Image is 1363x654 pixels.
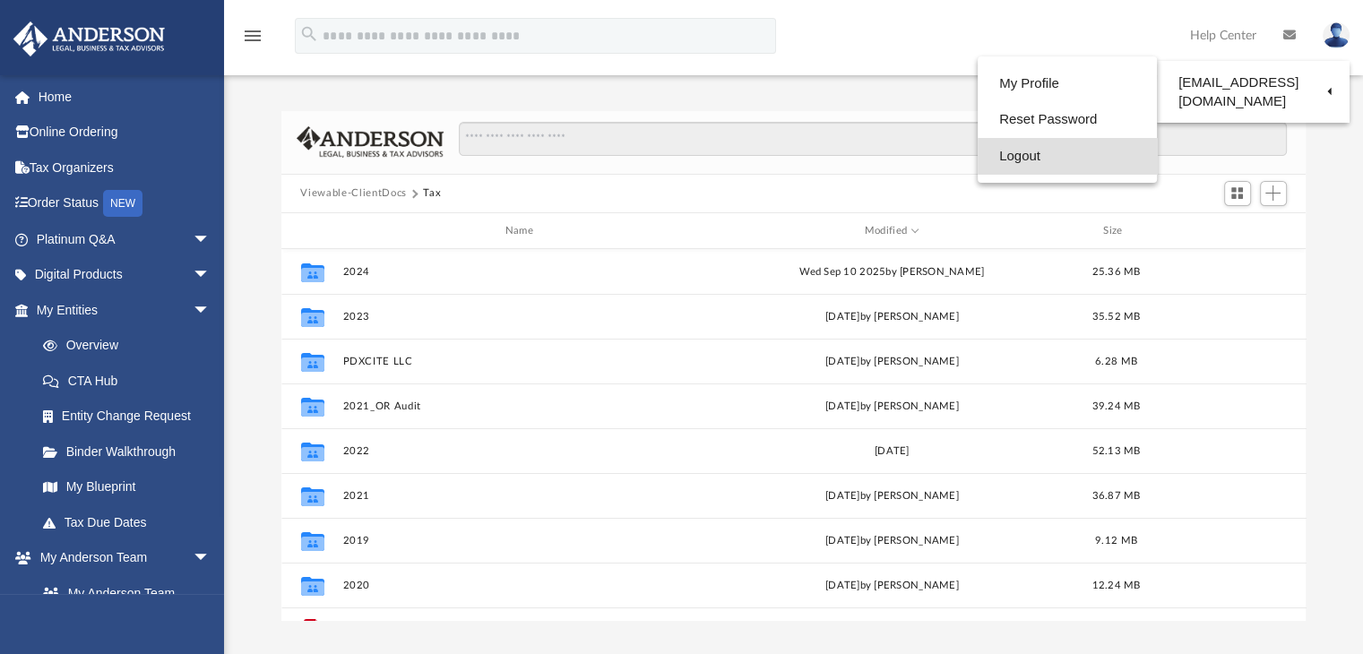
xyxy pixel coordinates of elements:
img: Anderson Advisors Platinum Portal [8,22,170,56]
button: 2023 [342,311,703,323]
div: Name [341,223,703,239]
a: My Blueprint [25,469,229,505]
span: 52.13 MB [1091,446,1140,456]
div: [DATE] by [PERSON_NAME] [712,533,1073,549]
a: My Profile [978,65,1157,102]
a: Home [13,79,237,115]
button: 2021 [342,490,703,502]
a: Digital Productsarrow_drop_down [13,257,237,293]
span: 36.87 MB [1091,491,1140,501]
span: arrow_drop_down [193,292,229,329]
div: [DATE] by [PERSON_NAME] [712,309,1073,325]
div: [DATE] by [PERSON_NAME] [712,488,1073,504]
a: Binder Walkthrough [25,434,237,469]
span: 6.28 MB [1095,357,1137,366]
span: arrow_drop_down [193,221,229,258]
span: 25.36 MB [1091,267,1140,277]
div: [DATE] [712,443,1073,460]
i: search [299,24,319,44]
a: CTA Hub [25,363,237,399]
div: NEW [103,190,142,217]
span: 35.52 MB [1091,312,1140,322]
div: Size [1080,223,1152,239]
a: My Anderson Team [25,575,220,611]
button: 2024 [342,266,703,278]
div: [DATE] by [PERSON_NAME] [712,354,1073,370]
span: 12.24 MB [1091,581,1140,590]
a: Online Ordering [13,115,237,151]
span: arrow_drop_down [193,540,229,577]
div: Modified [711,223,1072,239]
div: Wed Sep 10 2025 by [PERSON_NAME] [712,264,1073,280]
a: Overview [25,328,237,364]
button: Switch to Grid View [1224,181,1251,206]
input: Search files and folders [459,122,1286,156]
a: My Anderson Teamarrow_drop_down [13,540,229,576]
a: [EMAIL_ADDRESS][DOMAIN_NAME] [1157,65,1350,118]
a: My Entitiesarrow_drop_down [13,292,237,328]
a: Platinum Q&Aarrow_drop_down [13,221,237,257]
img: User Pic [1323,22,1350,48]
a: Tax Organizers [13,150,237,185]
a: Order StatusNEW [13,185,237,222]
span: 39.24 MB [1091,401,1140,411]
button: 2020 [342,580,703,591]
div: [DATE] by [PERSON_NAME] [712,399,1073,415]
span: 9.12 MB [1095,536,1137,546]
a: Logout [978,138,1157,175]
button: Tax [423,185,441,202]
div: id [1160,223,1285,239]
button: 2019 [342,535,703,546]
div: [DATE] by [PERSON_NAME] [712,578,1073,594]
div: grid [281,249,1307,620]
span: arrow_drop_down [193,257,229,294]
a: Reset Password [978,101,1157,138]
button: PDXCITE LLC [342,356,703,367]
i: menu [242,25,263,47]
button: Add [1260,181,1287,206]
button: Viewable-ClientDocs [300,185,406,202]
div: id [289,223,333,239]
a: menu [242,34,263,47]
button: 2021_OR Audit [342,400,703,412]
a: Tax Due Dates [25,504,237,540]
button: 2022 [342,445,703,457]
a: Entity Change Request [25,399,237,435]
